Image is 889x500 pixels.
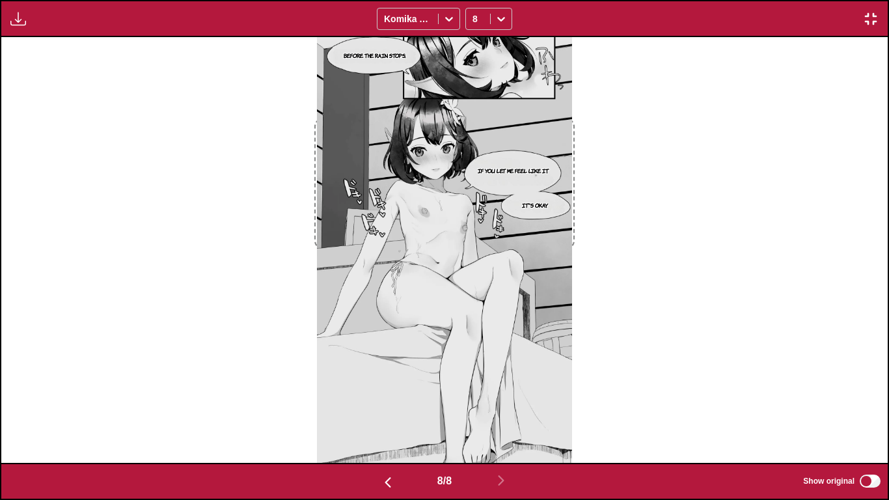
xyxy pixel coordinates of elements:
img: Download translated images [10,11,26,27]
span: Show original [803,477,855,486]
img: Previous page [380,475,396,490]
span: 8 / 8 [437,475,452,487]
input: Show original [860,475,881,488]
p: If you let me feel like it. [475,165,550,177]
img: Next page [493,473,509,488]
img: Manga Panel [317,37,572,462]
p: It's okay. [519,200,549,212]
p: Before the rain stops. [341,50,408,62]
